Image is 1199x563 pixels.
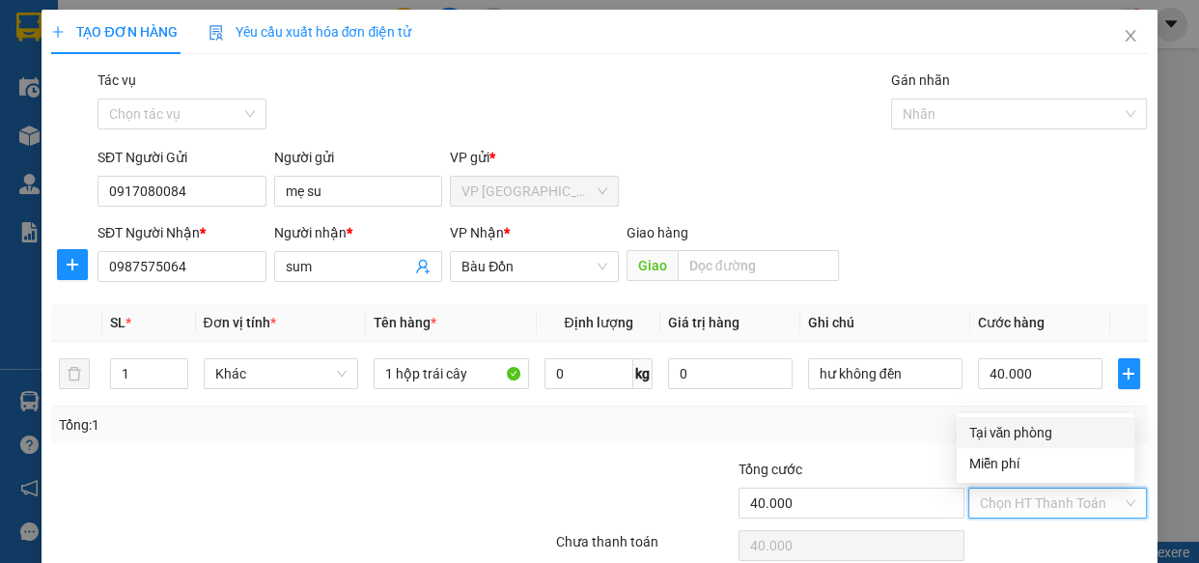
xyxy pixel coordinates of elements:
[891,72,950,88] label: Gán nhãn
[58,257,87,272] span: plus
[739,462,802,477] span: Tổng cước
[1118,358,1140,389] button: plus
[800,304,971,342] th: Ghi chú
[968,422,1123,443] div: Tại văn phòng
[98,72,136,88] label: Tác vụ
[59,358,90,389] button: delete
[274,147,443,168] div: Người gửi
[627,250,678,281] span: Giao
[968,453,1123,474] div: Miễn phí
[668,315,739,330] span: Giá trị hàng
[98,147,266,168] div: SĐT Người Gửi
[16,16,212,63] div: VP [GEOGRAPHIC_DATA]
[226,86,381,113] div: 0969734231
[226,18,272,39] span: Nhận:
[16,63,212,86] div: TRƯỜNG
[57,249,88,280] button: plus
[204,315,276,330] span: Đơn vị tính
[274,222,443,243] div: Người nhận
[1103,10,1157,64] button: Close
[374,358,529,389] input: VD: Bàn, Ghế
[51,24,177,40] span: TẠO ĐƠN HÀNG
[59,414,464,436] div: Tổng: 1
[633,358,653,389] span: kg
[627,225,688,240] span: Giao hàng
[14,125,215,148] div: 50.000
[209,25,224,41] img: icon
[110,315,125,330] span: SL
[226,63,381,86] div: MẪN
[678,250,839,281] input: Dọc đường
[14,127,44,147] span: CR :
[209,24,412,40] span: Yêu cầu xuất hóa đơn điện tử
[461,252,607,281] span: Bàu Đồn
[450,147,619,168] div: VP gửi
[668,358,793,389] input: 0
[226,16,381,63] div: VP Long An
[16,18,46,39] span: Gửi:
[51,25,65,39] span: plus
[1123,28,1138,43] span: close
[215,359,348,388] span: Khác
[461,177,607,206] span: VP Ninh Sơn
[450,225,504,240] span: VP Nhận
[415,259,431,274] span: user-add
[16,86,212,113] div: 0338911082
[374,315,436,330] span: Tên hàng
[564,315,632,330] span: Định lượng
[808,358,963,389] input: Ghi Chú
[978,315,1045,330] span: Cước hàng
[1119,366,1139,381] span: plus
[98,222,266,243] div: SĐT Người Nhận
